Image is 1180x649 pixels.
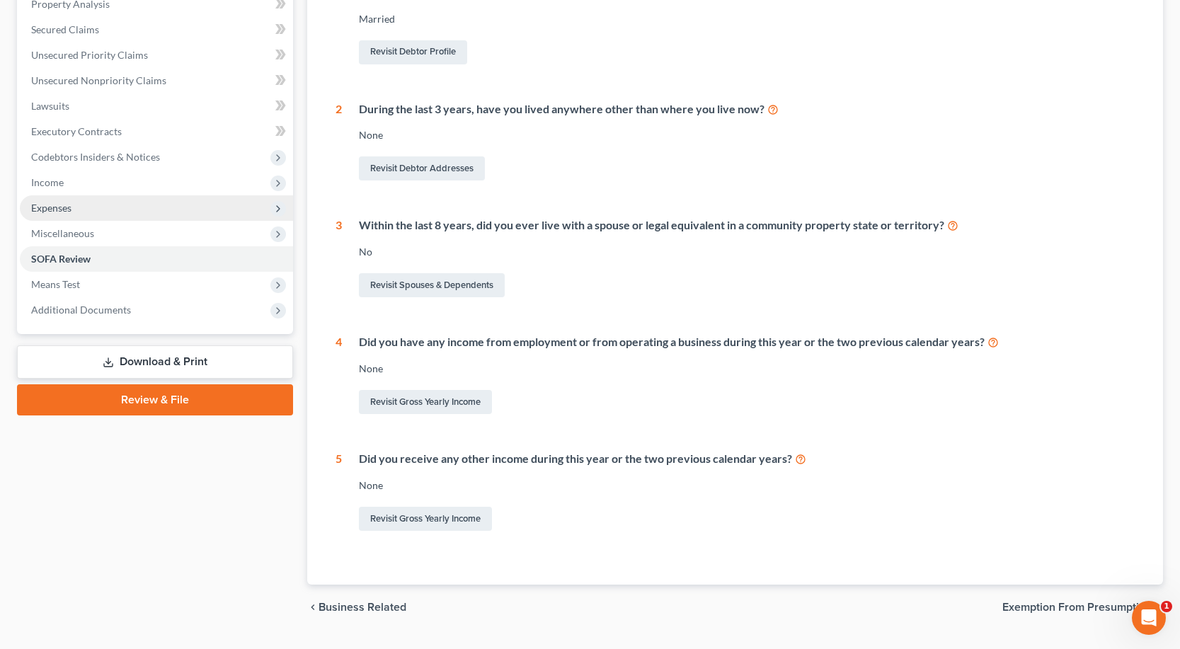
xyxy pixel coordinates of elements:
span: Unsecured Nonpriority Claims [31,74,166,86]
span: 1 [1161,601,1172,612]
div: Did you receive any other income during this year or the two previous calendar years? [359,451,1135,467]
a: Revisit Spouses & Dependents [359,273,505,297]
a: Lawsuits [20,93,293,119]
span: Miscellaneous [31,227,94,239]
a: Revisit Debtor Addresses [359,156,485,180]
a: SOFA Review [20,246,293,272]
button: Exemption from Presumption chevron_right [1002,602,1163,613]
span: Exemption from Presumption [1002,602,1152,613]
a: Executory Contracts [20,119,293,144]
div: 3 [336,217,342,300]
span: Means Test [31,278,80,290]
i: chevron_left [307,602,319,613]
span: Income [31,176,64,188]
a: Download & Print [17,345,293,379]
a: Review & File [17,384,293,415]
span: Executory Contracts [31,125,122,137]
a: Secured Claims [20,17,293,42]
span: Business Related [319,602,406,613]
div: Did you have any income from employment or from operating a business during this year or the two ... [359,334,1135,350]
span: Unsecured Priority Claims [31,49,148,61]
div: None [359,128,1135,142]
span: SOFA Review [31,253,91,265]
div: Within the last 8 years, did you ever live with a spouse or legal equivalent in a community prope... [359,217,1135,234]
div: 4 [336,334,342,417]
span: Secured Claims [31,23,99,35]
div: No [359,245,1135,259]
div: 2 [336,101,342,184]
span: Lawsuits [31,100,69,112]
a: Revisit Debtor Profile [359,40,467,64]
button: chevron_left Business Related [307,602,406,613]
span: Additional Documents [31,304,131,316]
a: Revisit Gross Yearly Income [359,390,492,414]
a: Unsecured Nonpriority Claims [20,68,293,93]
a: Unsecured Priority Claims [20,42,293,68]
div: 5 [336,451,342,534]
div: None [359,362,1135,376]
span: Codebtors Insiders & Notices [31,151,160,163]
span: Expenses [31,202,71,214]
div: Married [359,12,1135,26]
a: Revisit Gross Yearly Income [359,507,492,531]
div: None [359,478,1135,493]
div: During the last 3 years, have you lived anywhere other than where you live now? [359,101,1135,117]
iframe: Intercom live chat [1132,601,1166,635]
